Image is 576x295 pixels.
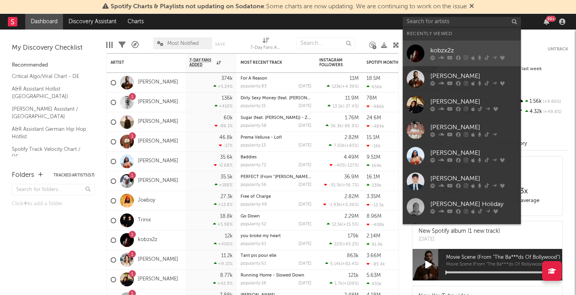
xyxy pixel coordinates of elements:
button: Untrack [548,45,568,53]
a: [PERSON_NAME] [138,138,178,145]
div: 136k [222,96,233,101]
div: [DATE] [298,104,311,108]
a: [PERSON_NAME] [403,92,521,117]
div: ( ) [326,123,359,128]
a: Tant pis pour elle [241,254,276,258]
div: 9.51M [367,155,380,160]
div: ( ) [330,281,359,286]
div: 8.96M [367,214,382,219]
div: 164k [367,163,382,168]
div: 121k [348,273,359,278]
div: ( ) [327,84,359,89]
span: Dismiss [469,4,474,10]
a: Baddies [241,155,257,160]
div: 2.29M [344,214,359,219]
span: 5.14k [330,262,341,266]
a: Sugar (feat. [PERSON_NAME]) - Zerb Remix [241,116,328,120]
span: Spotify Charts & Playlists not updating on Sodatone [111,4,264,10]
span: 223 [334,242,341,247]
div: 7-Day Fans Added (7-Day Fans Added) [250,43,282,53]
div: 12k [225,234,233,239]
div: -15.5k [367,202,384,208]
div: Instagram Followers [319,58,347,67]
span: +65.2 % [343,242,357,247]
a: [PERSON_NAME] [138,79,178,86]
div: ( ) [324,182,359,187]
div: popularity: 13 [241,143,266,148]
div: New Spotify album (1 new track) [419,227,500,236]
span: 123k [332,85,341,89]
div: -16k [367,143,381,148]
div: [DATE] [298,163,311,167]
a: Charts [122,14,149,30]
div: kobzx2z [430,46,517,56]
div: -986k [367,104,384,109]
span: -1.93k [328,203,341,207]
div: ( ) [323,202,359,207]
span: Movie Scene (From "The Ba***ds Of Bollywood") [446,253,562,262]
div: -408k [367,222,384,227]
span: +0.26 % [342,203,357,207]
span: Movie Scene (From "The Ba***ds Of Bollywood") [446,262,562,267]
div: +13.8 % [214,202,233,207]
div: -0.68 % [214,163,233,168]
div: 1.76M [345,115,359,121]
div: 5.63M [367,273,381,278]
div: [PERSON_NAME] [430,174,517,184]
a: [PERSON_NAME] [403,117,521,143]
div: [PERSON_NAME] [430,123,517,132]
div: 11.2k [221,253,233,258]
div: Free of Charge [241,195,311,199]
div: Most Recent Track [241,60,300,65]
div: 374k [221,76,233,81]
div: Edit Columns [106,33,113,56]
div: 2.82M [344,135,359,140]
div: Recommended [12,61,94,70]
div: popularity: 58 [241,124,267,128]
div: 46.8k [219,135,233,140]
a: A&R Assistant German Hip Hop Hotlist [12,125,87,141]
span: +82.4 % [342,262,357,266]
div: popularity: 48 [241,202,267,207]
input: Search... [296,37,355,49]
div: ( ) [328,104,359,109]
div: 239k [367,183,382,188]
div: 179k [348,234,359,239]
div: 91.9k [367,242,383,247]
a: kobzx2z [138,237,157,243]
a: Starsailor [403,220,521,245]
span: +109 % [344,282,357,286]
span: 12.5k [332,223,342,227]
div: 36.9M [344,174,359,180]
div: ( ) [329,241,359,247]
a: Prema Velluva - Lofi [241,135,282,140]
a: Joeboy [138,197,155,204]
span: -37.4 % [344,104,357,109]
div: Artist [111,60,170,65]
a: you broke my heart [241,234,281,238]
div: popularity: 18 [241,281,266,286]
a: Spotify Track Velocity Chart / DE [12,145,87,161]
span: -51.5k [329,183,341,187]
div: 11.9M [345,96,359,101]
div: 2.14M [367,234,380,239]
div: 7-Day Fans Added (7-Day Fans Added) [250,33,282,56]
div: [DATE] [298,262,311,266]
div: popularity: 56 [241,183,267,187]
div: ( ) [329,143,359,148]
button: 99+ [544,19,549,25]
button: Save [215,42,225,46]
span: +49.8 % [542,110,561,114]
div: 16.1M [367,174,380,180]
a: PERFECT (From "[PERSON_NAME]") [241,175,312,179]
span: 13.1k [333,104,343,109]
div: -17 % [219,143,233,148]
div: popularity: 15 [241,104,266,108]
div: 78M [367,96,377,101]
div: [DATE] [298,143,311,148]
div: [DATE] [298,124,311,128]
div: [PERSON_NAME] [430,72,517,81]
div: [DATE] [298,281,311,286]
div: popularity: 83 [241,84,267,89]
a: For A Reason [241,76,267,81]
